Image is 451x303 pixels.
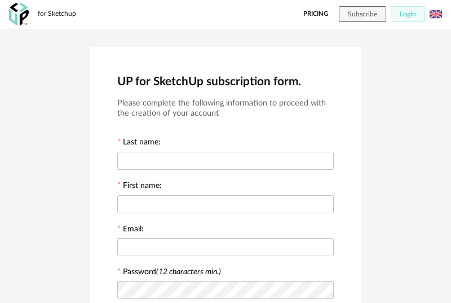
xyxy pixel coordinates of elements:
[117,138,161,148] label: Last name:
[117,182,162,192] label: First name:
[400,11,416,17] span: Login
[430,8,442,20] img: us
[391,6,425,22] button: Login
[156,268,221,276] i: (12 characters min.)
[348,11,377,17] span: Subscribe
[117,74,334,89] h2: UP for SketchUp subscription form.
[38,10,76,19] div: for Sketchup
[9,3,29,26] img: OXP
[303,6,328,22] a: Pricing
[117,98,334,119] h3: Please complete the following information to proceed with the creation of your account
[123,268,221,276] label: Password
[339,6,386,22] button: Subscribe
[117,225,144,235] label: Email:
